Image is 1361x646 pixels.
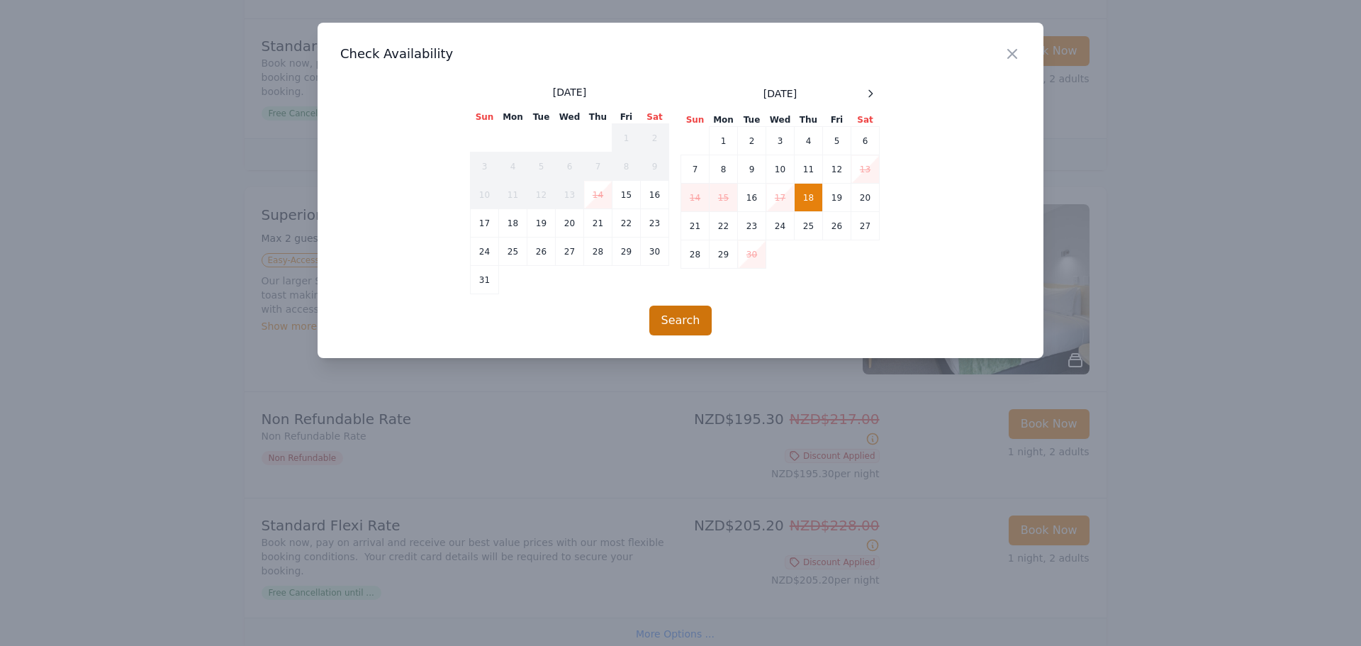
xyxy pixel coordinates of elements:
td: 26 [823,212,851,240]
th: Tue [527,111,556,124]
td: 4 [499,152,527,181]
td: 13 [556,181,584,209]
td: 27 [851,212,880,240]
h3: Check Availability [340,45,1021,62]
td: 7 [681,155,710,184]
td: 10 [766,155,795,184]
td: 25 [795,212,823,240]
td: 5 [527,152,556,181]
th: Mon [710,113,738,127]
td: 1 [612,124,641,152]
td: 8 [612,152,641,181]
th: Sat [641,111,669,124]
td: 21 [584,209,612,238]
td: 14 [584,181,612,209]
td: 30 [641,238,669,266]
td: 25 [499,238,527,266]
td: 19 [527,209,556,238]
td: 30 [738,240,766,269]
td: 19 [823,184,851,212]
td: 14 [681,184,710,212]
td: 20 [851,184,880,212]
td: 9 [738,155,766,184]
td: 11 [499,181,527,209]
td: 11 [795,155,823,184]
th: Thu [584,111,612,124]
td: 3 [471,152,499,181]
td: 23 [641,209,669,238]
th: Sun [471,111,499,124]
th: Mon [499,111,527,124]
td: 15 [612,181,641,209]
th: Tue [738,113,766,127]
td: 26 [527,238,556,266]
th: Sat [851,113,880,127]
td: 18 [795,184,823,212]
td: 7 [584,152,612,181]
td: 12 [527,181,556,209]
td: 27 [556,238,584,266]
td: 29 [710,240,738,269]
td: 17 [766,184,795,212]
td: 22 [612,209,641,238]
td: 24 [766,212,795,240]
td: 20 [556,209,584,238]
th: Fri [612,111,641,124]
th: Wed [556,111,584,124]
td: 5 [823,127,851,155]
th: Sun [681,113,710,127]
td: 16 [641,181,669,209]
td: 21 [681,212,710,240]
td: 23 [738,212,766,240]
td: 13 [851,155,880,184]
td: 28 [681,240,710,269]
td: 9 [641,152,669,181]
td: 15 [710,184,738,212]
td: 31 [471,266,499,294]
th: Fri [823,113,851,127]
button: Search [649,306,712,335]
td: 28 [584,238,612,266]
td: 6 [556,152,584,181]
span: [DATE] [763,87,797,101]
td: 6 [851,127,880,155]
td: 2 [641,124,669,152]
td: 3 [766,127,795,155]
td: 18 [499,209,527,238]
td: 24 [471,238,499,266]
td: 10 [471,181,499,209]
th: Thu [795,113,823,127]
td: 22 [710,212,738,240]
span: [DATE] [553,85,586,99]
td: 12 [823,155,851,184]
td: 4 [795,127,823,155]
td: 16 [738,184,766,212]
td: 8 [710,155,738,184]
td: 1 [710,127,738,155]
th: Wed [766,113,795,127]
td: 17 [471,209,499,238]
td: 29 [612,238,641,266]
td: 2 [738,127,766,155]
